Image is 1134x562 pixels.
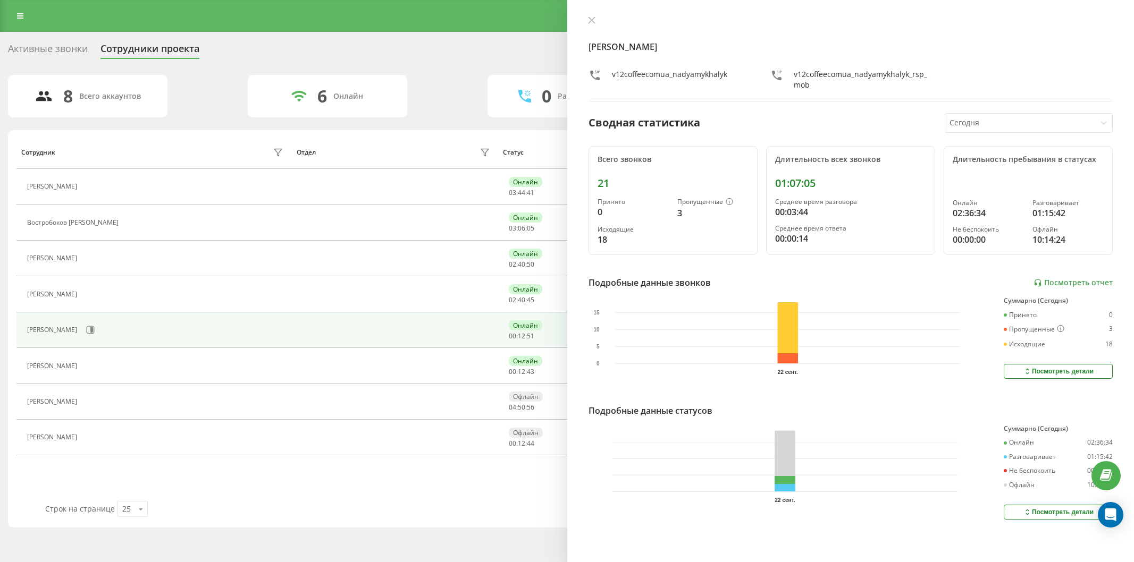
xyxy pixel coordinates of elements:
span: 12 [518,367,525,376]
span: 44 [527,439,534,448]
div: Востробоков [PERSON_NAME] [27,219,121,226]
span: 43 [527,367,534,376]
div: Пропущенные [1004,325,1064,334]
div: 10:14:24 [1087,481,1113,489]
div: Сотрудники проекта [100,43,199,59]
div: Разговаривают [558,92,616,101]
div: Офлайн [1004,481,1035,489]
span: 12 [518,331,525,340]
div: [PERSON_NAME] [27,433,80,441]
div: 01:15:42 [1032,207,1104,219]
span: 51 [527,331,534,340]
div: 25 [122,504,131,514]
span: 03 [509,224,516,233]
div: Длительность пребывания в статусах [953,155,1104,164]
span: 00 [509,331,516,340]
div: Офлайн [1032,226,1104,233]
span: 40 [518,260,525,269]
div: [PERSON_NAME] [27,398,80,405]
div: Разговаривает [1004,453,1056,461]
div: Среднее время разговора [775,198,926,206]
a: Посмотреть отчет [1034,278,1113,287]
div: Исходящие [598,226,669,233]
div: 01:15:42 [1087,453,1113,461]
div: : : [509,333,534,340]
span: 02 [509,295,516,304]
text: 15 [593,310,600,316]
div: 00:00:00 [1087,467,1113,474]
div: : : [509,189,534,197]
div: 3 [1109,325,1113,334]
div: 10:14:24 [1032,233,1104,246]
div: Активные звонки [8,43,88,59]
div: Всего звонков [598,155,749,164]
text: 22 сент. [775,497,795,503]
div: Сотрудник [21,149,55,156]
div: Отдел [297,149,316,156]
div: : : [509,404,534,411]
span: 40 [518,295,525,304]
div: Длительность всех звонков [775,155,926,164]
div: [PERSON_NAME] [27,254,80,262]
div: [PERSON_NAME] [27,326,80,334]
div: : : [509,296,534,304]
div: Онлайн [509,212,542,223]
span: Строк на странице [45,504,115,514]
div: [PERSON_NAME] [27,362,80,370]
div: : : [509,368,534,376]
text: 5 [597,344,600,350]
div: Не беспокоить [953,226,1024,233]
span: 56 [527,403,534,412]
div: Посмотреть детали [1023,367,1094,376]
div: : : [509,225,534,232]
span: 06 [518,224,525,233]
div: Пропущенные [677,198,749,207]
div: Принято [598,198,669,206]
div: 21 [598,177,749,190]
div: 02:36:34 [1087,439,1113,446]
div: Онлайн [509,249,542,259]
div: [PERSON_NAME] [27,291,80,298]
text: 0 [597,361,600,367]
div: Среднее время ответа [775,225,926,232]
div: Онлайн [953,199,1024,207]
span: 02 [509,260,516,269]
div: v12coffeecomua_nadyamykhalyk [612,69,727,90]
span: 05 [527,224,534,233]
span: 03 [509,188,516,197]
div: 18 [1105,340,1113,348]
div: : : [509,440,534,447]
span: 12 [518,439,525,448]
div: [PERSON_NAME] [27,183,80,190]
div: Подробные данные звонков [589,276,711,289]
div: 00:00:14 [775,232,926,245]
div: Онлайн [509,284,542,294]
button: Посмотреть детали [1004,364,1113,379]
h4: [PERSON_NAME] [589,40,1113,53]
span: 45 [527,295,534,304]
div: Open Intercom Messenger [1098,502,1123,527]
div: Сводная статистика [589,115,700,131]
div: 01:07:05 [775,177,926,190]
span: 04 [509,403,516,412]
div: Онлайн [509,320,542,330]
button: Посмотреть детали [1004,505,1113,520]
div: Суммарно (Сегодня) [1004,425,1113,432]
div: v12coffeecomua_nadyamykhalyk_rsp_mob [794,69,931,90]
div: Онлайн [509,177,542,187]
div: 02:36:34 [953,207,1024,219]
div: Исходящие [1004,340,1045,348]
div: 8 [63,86,73,106]
div: Офлайн [509,428,543,438]
span: 41 [527,188,534,197]
div: Принято [1004,311,1037,319]
span: 00 [509,439,516,448]
div: 0 [542,86,551,106]
div: Онлайн [333,92,363,101]
span: 00 [509,367,516,376]
div: 00:03:44 [775,206,926,218]
span: 44 [518,188,525,197]
text: 22 сент. [778,369,798,375]
div: : : [509,261,534,268]
div: Не беспокоить [1004,467,1055,474]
